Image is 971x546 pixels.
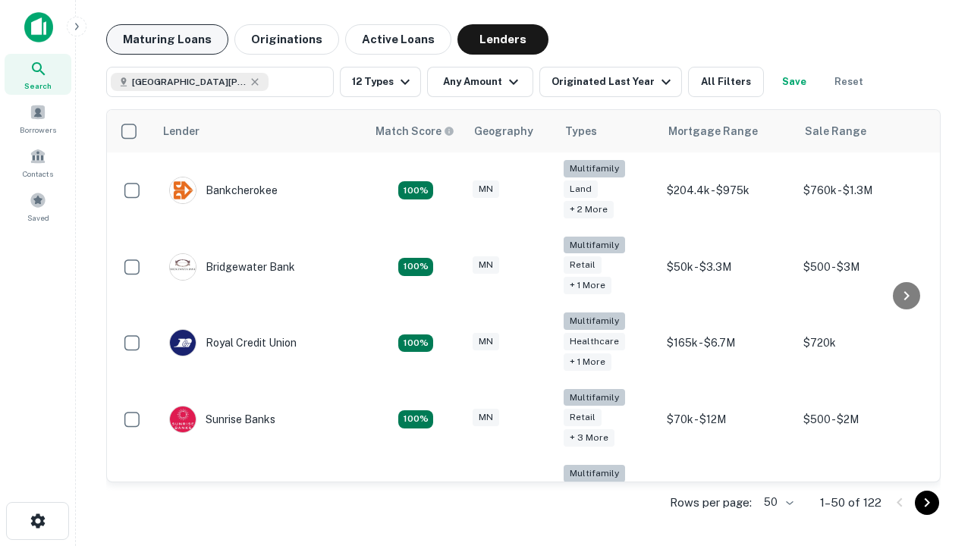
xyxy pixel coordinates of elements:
p: Rows per page: [670,494,752,512]
button: Go to next page [915,491,939,515]
div: Matching Properties: 18, hasApolloMatch: undefined [398,334,433,353]
th: Capitalize uses an advanced AI algorithm to match your search with the best lender. The match sco... [366,110,465,152]
span: Borrowers [20,124,56,136]
td: $70k - $12M [659,381,796,458]
th: Types [556,110,659,152]
div: MN [473,409,499,426]
div: Matching Properties: 22, hasApolloMatch: undefined [398,258,433,276]
div: Matching Properties: 31, hasApolloMatch: undefined [398,410,433,428]
button: Maturing Loans [106,24,228,55]
div: Capitalize uses an advanced AI algorithm to match your search with the best lender. The match sco... [376,123,454,140]
div: Retail [564,256,602,274]
div: Multifamily [564,389,625,406]
button: 12 Types [340,67,421,97]
div: Types [565,122,597,140]
div: Multifamily [564,312,625,330]
div: MN [473,180,499,198]
div: Bridgewater Bank [169,253,295,281]
td: $50k - $3.3M [659,229,796,306]
div: Sale Range [805,122,866,140]
button: Originations [234,24,339,55]
div: Land [564,180,598,198]
div: + 3 more [564,429,614,447]
iframe: Chat Widget [895,425,971,497]
th: Mortgage Range [659,110,796,152]
div: Multifamily [564,237,625,254]
p: 1–50 of 122 [820,494,881,512]
button: Save your search to get updates of matches that match your search criteria. [770,67,819,97]
div: Originated Last Year [551,73,675,91]
span: [GEOGRAPHIC_DATA][PERSON_NAME], [GEOGRAPHIC_DATA], [GEOGRAPHIC_DATA] [132,75,246,89]
a: Search [5,54,71,95]
td: $165k - $6.7M [659,305,796,381]
div: Retail [564,409,602,426]
th: Lender [154,110,366,152]
img: picture [170,177,196,203]
button: Any Amount [427,67,533,97]
div: Multifamily [564,465,625,482]
button: Originated Last Year [539,67,682,97]
div: Matching Properties: 18, hasApolloMatch: undefined [398,181,433,199]
th: Geography [465,110,556,152]
td: $204.4k - $975k [659,152,796,229]
div: + 1 more [564,277,611,294]
td: $500 - $3M [796,229,932,306]
div: MN [473,256,499,274]
button: Reset [825,67,873,97]
td: $720k [796,305,932,381]
img: capitalize-icon.png [24,12,53,42]
a: Borrowers [5,98,71,139]
img: picture [170,330,196,356]
div: MN [473,333,499,350]
button: All Filters [688,67,764,97]
span: Saved [27,212,49,224]
h6: Match Score [376,123,451,140]
div: 50 [758,491,796,513]
span: Search [24,80,52,92]
td: $760k - $1.3M [796,152,932,229]
div: Mortgage Range [668,122,758,140]
div: Sunrise Banks [169,406,275,433]
td: $500 - $2M [796,381,932,458]
span: Contacts [23,168,53,180]
div: Lender [163,122,200,140]
img: picture [170,406,196,432]
div: Geography [474,122,533,140]
div: + 1 more [564,353,611,371]
td: $1.8M [796,457,932,534]
th: Sale Range [796,110,932,152]
div: Royal Credit Union [169,329,297,356]
a: Saved [5,186,71,227]
div: Bankcherokee [169,177,278,204]
a: Contacts [5,142,71,183]
img: picture [170,254,196,280]
div: + 2 more [564,201,614,218]
div: Healthcare [564,333,625,350]
div: Multifamily [564,160,625,177]
button: Lenders [457,24,548,55]
button: Active Loans [345,24,451,55]
td: $150k - $1.3M [659,457,796,534]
